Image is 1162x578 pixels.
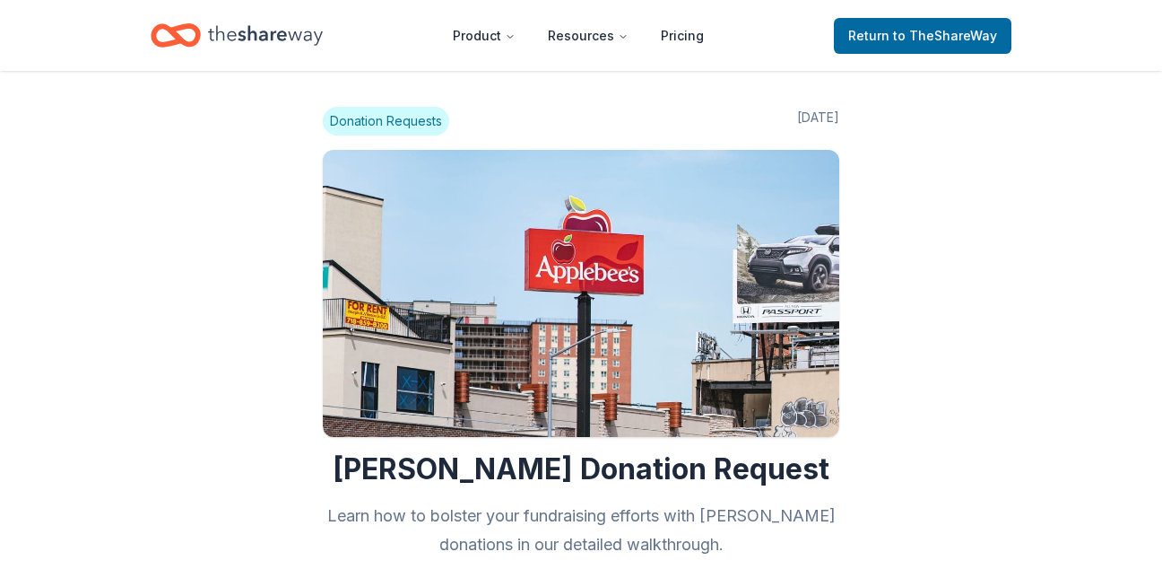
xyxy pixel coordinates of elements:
h2: Learn how to bolster your fundraising efforts with [PERSON_NAME] donations in our detailed walkth... [323,502,839,559]
a: Returnto TheShareWay [834,18,1011,54]
a: Pricing [646,18,718,54]
span: Return [848,25,997,47]
img: Image for Applebee’s Donation Request [323,150,839,437]
span: [DATE] [797,107,839,136]
h1: [PERSON_NAME] Donation Request [323,451,839,487]
button: Product [438,18,530,54]
nav: Main [438,14,718,57]
a: Home [151,14,323,57]
span: to TheShareWay [893,28,997,43]
span: Donation Requests [323,107,449,136]
button: Resources [533,18,643,54]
